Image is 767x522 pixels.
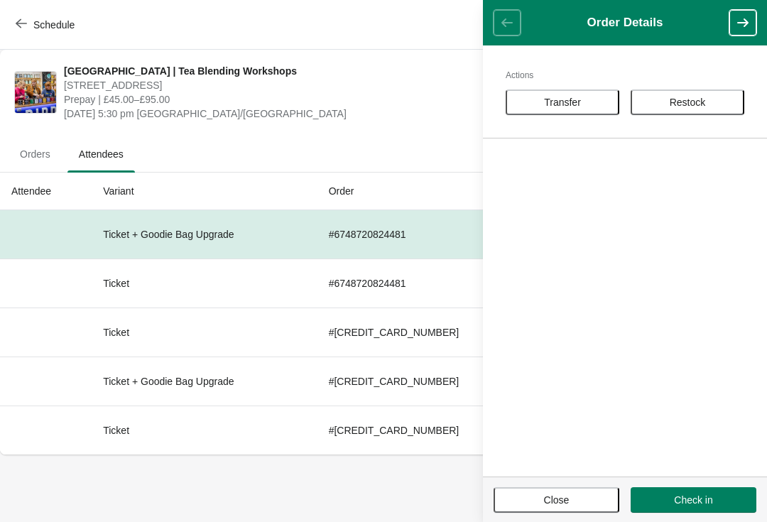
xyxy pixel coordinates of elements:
[92,173,317,210] th: Variant
[64,64,499,78] span: [GEOGRAPHIC_DATA] | Tea Blending Workshops
[317,259,542,308] td: # 6748720824481
[64,107,499,121] span: [DATE] 5:30 pm [GEOGRAPHIC_DATA]/[GEOGRAPHIC_DATA]
[506,89,619,115] button: Transfer
[544,494,570,506] span: Close
[521,16,729,30] h1: Order Details
[7,12,86,38] button: Schedule
[506,68,744,82] h2: Actions
[544,97,581,108] span: Transfer
[9,141,62,167] span: Orders
[64,92,499,107] span: Prepay | £45.00–£95.00
[631,89,744,115] button: Restock
[494,487,619,513] button: Close
[674,494,712,506] span: Check in
[317,357,542,406] td: # [CREDIT_CARD_NUMBER]
[92,210,317,259] td: Ticket + Goodie Bag Upgrade
[317,406,542,455] td: # [CREDIT_CARD_NUMBER]
[670,97,706,108] span: Restock
[317,308,542,357] td: # [CREDIT_CARD_NUMBER]
[92,357,317,406] td: Ticket + Goodie Bag Upgrade
[317,210,542,259] td: # 6748720824481
[64,78,499,92] span: [STREET_ADDRESS]
[15,72,56,113] img: Glasgow | Tea Blending Workshops
[92,259,317,308] td: Ticket
[317,173,542,210] th: Order
[92,406,317,455] td: Ticket
[33,19,75,31] span: Schedule
[67,141,135,167] span: Attendees
[92,308,317,357] td: Ticket
[631,487,756,513] button: Check in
